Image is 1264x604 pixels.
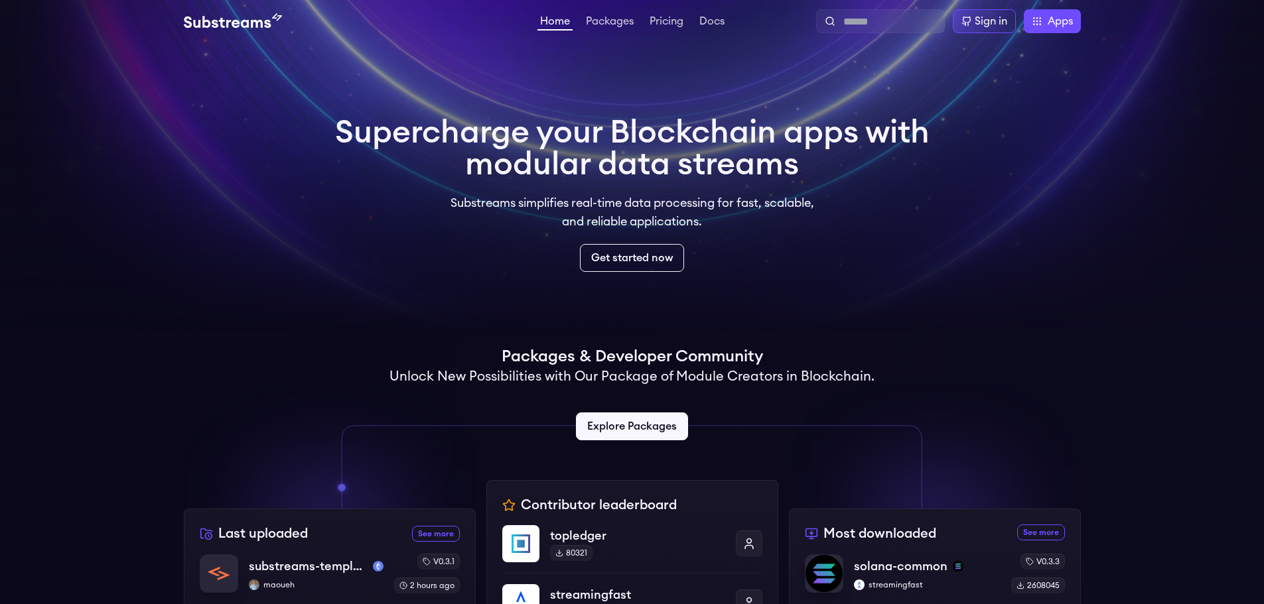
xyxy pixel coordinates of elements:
a: Home [537,16,573,30]
a: See more recently uploaded packages [412,526,460,542]
a: Get started now [580,244,684,272]
img: Substream's logo [184,13,282,29]
p: Substreams simplifies real-time data processing for fast, scalable, and reliable applications. [441,194,823,231]
img: substreams-template [200,555,238,592]
a: solana-commonsolana-commonsolanastreamingfaststreamingfastv0.3.32608045 [805,554,1065,604]
a: See more most downloaded packages [1017,524,1065,540]
a: Pricing [647,16,686,29]
p: topledger [550,526,725,545]
img: solana [953,561,963,572]
a: Sign in [953,9,1016,33]
p: substreams-template [249,557,368,575]
p: solana-common [854,557,948,575]
div: Sign in [975,13,1007,29]
div: 2 hours ago [394,577,460,593]
div: v0.3.3 [1020,554,1065,570]
h2: Unlock New Possibilities with Our Package of Module Creators in Blockchain. [389,367,875,386]
img: maoueh [249,579,259,590]
h1: Packages & Developer Community [502,346,763,367]
img: mainnet [373,561,384,572]
div: 2608045 [1011,577,1065,593]
div: v0.3.1 [417,554,460,570]
p: maoueh [249,579,384,590]
span: Apps [1048,13,1073,29]
p: streamingfast [550,585,725,604]
img: streamingfast [854,579,865,590]
img: topledger [502,525,539,562]
a: substreams-templatesubstreams-templatemainnetmaouehmaouehv0.3.12 hours ago [200,554,460,604]
p: streamingfast [854,579,1001,590]
a: Docs [697,16,727,29]
div: 80321 [550,545,593,561]
img: solana-common [806,555,843,592]
a: Explore Packages [576,412,688,440]
a: topledgertopledger80321 [502,525,762,573]
a: Packages [583,16,636,29]
h1: Supercharge your Blockchain apps with modular data streams [335,117,930,180]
